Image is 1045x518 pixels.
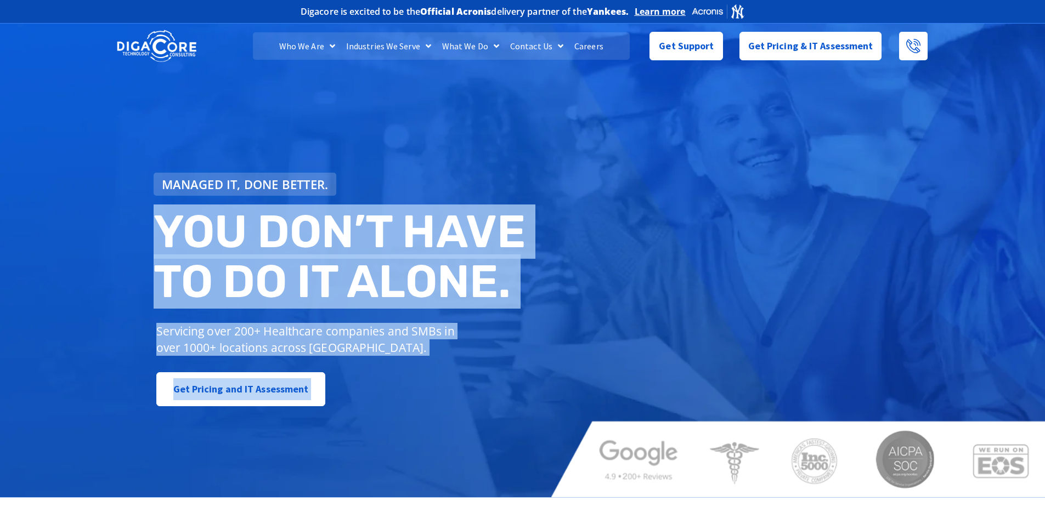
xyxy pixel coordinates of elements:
[635,6,686,17] a: Learn more
[587,5,629,18] b: Yankees.
[748,35,873,57] span: Get Pricing & IT Assessment
[156,323,463,356] p: Servicing over 200+ Healthcare companies and SMBs in over 1000+ locations across [GEOGRAPHIC_DATA].
[156,372,326,406] a: Get Pricing and IT Assessment
[437,32,505,60] a: What We Do
[505,32,569,60] a: Contact Us
[420,5,492,18] b: Official Acronis
[301,7,629,16] h2: Digacore is excited to be the delivery partner of the
[659,35,714,57] span: Get Support
[4,16,171,100] iframe: profile
[154,173,337,196] a: Managed IT, done better.
[739,32,882,60] a: Get Pricing & IT Assessment
[117,29,196,64] img: DigaCore Technology Consulting
[154,207,531,307] h2: You don’t have to do IT alone.
[341,32,437,60] a: Industries We Serve
[274,32,341,60] a: Who We Are
[649,32,722,60] a: Get Support
[691,3,745,19] img: Acronis
[173,378,309,400] span: Get Pricing and IT Assessment
[253,32,629,60] nav: Menu
[569,32,609,60] a: Careers
[162,178,329,190] span: Managed IT, done better.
